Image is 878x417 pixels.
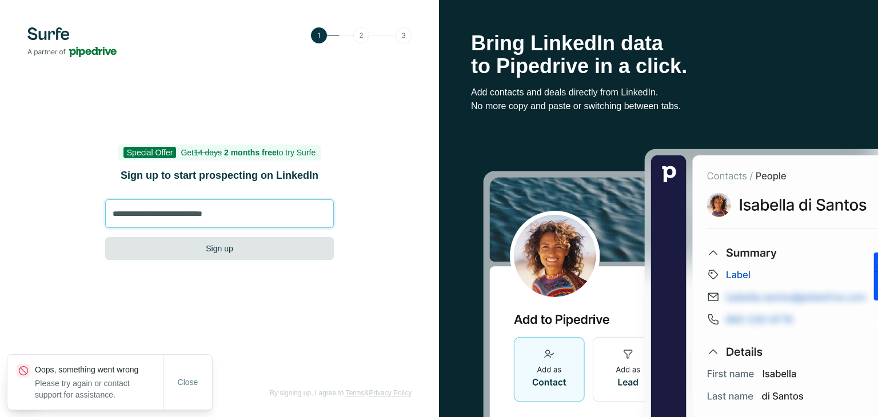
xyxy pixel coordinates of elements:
span: Get to try Surfe [181,148,316,157]
h1: Bring LinkedIn data to Pipedrive in a click. [471,32,846,78]
button: Close [170,372,206,392]
span: Special Offer [123,147,177,158]
a: Terms [346,389,365,397]
s: 14 days [194,148,222,157]
img: Step 1 [311,27,412,43]
img: Surfe Stock Photo - Selling good vibes [483,148,878,417]
img: Surfe's logo [27,27,117,57]
span: By signing up, I agree to [270,389,344,397]
p: No more copy and paste or switching between tabs. [471,99,846,113]
span: & [364,389,369,397]
p: Oops, something went wrong [35,364,163,375]
p: Please try again or contact support for assistance. [35,378,163,400]
p: Add contacts and deals directly from LinkedIn. [471,86,846,99]
b: 2 months free [224,148,277,157]
h1: Sign up to start prospecting on LinkedIn [105,167,334,183]
a: Privacy Policy [369,389,412,397]
span: Close [178,376,198,388]
button: Sign up [105,237,334,260]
